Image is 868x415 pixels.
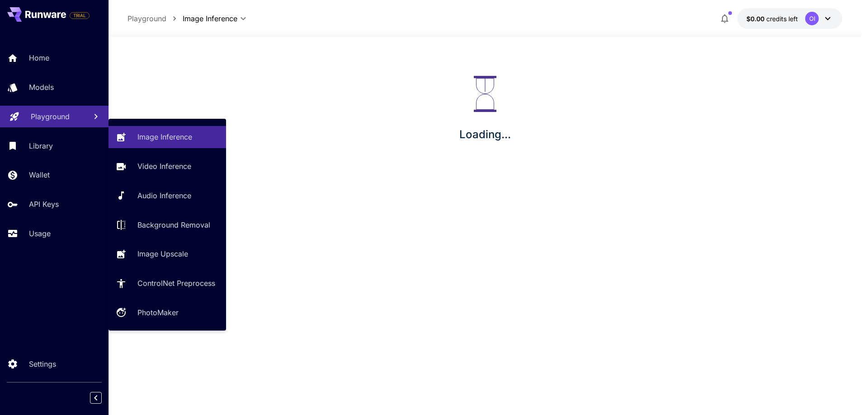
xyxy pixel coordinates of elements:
[97,390,108,406] div: Collapse sidebar
[29,228,51,239] p: Usage
[29,199,59,210] p: API Keys
[108,243,226,265] a: Image Upscale
[137,248,188,259] p: Image Upscale
[108,155,226,177] a: Video Inference
[127,13,166,24] p: Playground
[766,15,798,23] span: credits left
[746,15,766,23] span: $0.00
[108,126,226,148] a: Image Inference
[31,111,70,122] p: Playground
[137,190,191,201] p: Audio Inference
[137,161,191,172] p: Video Inference
[127,13,183,24] nav: breadcrumb
[108,272,226,294] a: ControlNet Preprocess
[108,185,226,207] a: Audio Inference
[137,131,192,142] p: Image Inference
[459,126,511,143] p: Loading...
[29,52,49,63] p: Home
[137,278,215,289] p: ControlNet Preprocess
[29,169,50,180] p: Wallet
[29,82,54,93] p: Models
[108,302,226,324] a: PhotoMaker
[737,8,842,29] button: $0.00
[108,214,226,236] a: Background Removal
[183,13,237,24] span: Image Inference
[70,12,89,19] span: TRIAL
[29,359,56,369] p: Settings
[137,219,210,230] p: Background Removal
[137,307,179,318] p: PhotoMaker
[90,392,102,404] button: Collapse sidebar
[805,12,819,25] div: OI
[746,14,798,23] div: $0.00
[29,140,53,151] p: Library
[70,10,90,21] span: Add your payment card to enable full platform functionality.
